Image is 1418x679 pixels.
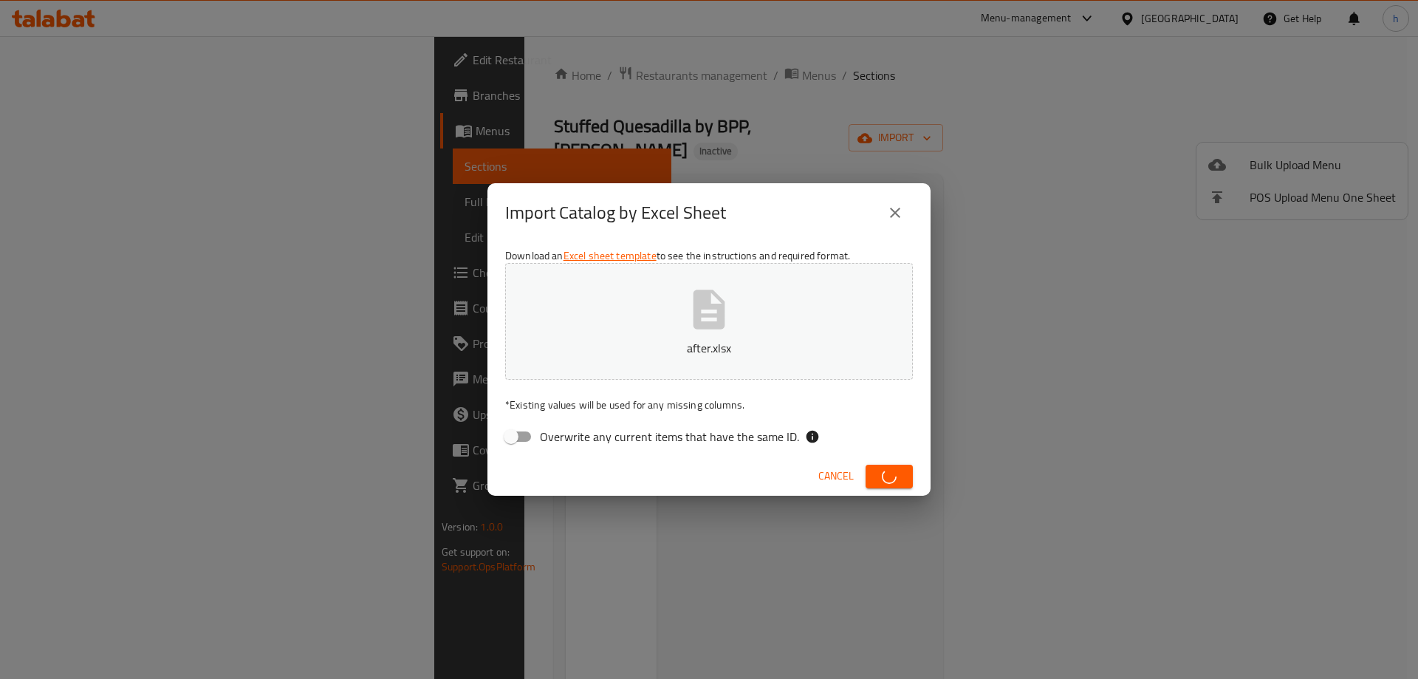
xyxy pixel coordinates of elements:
span: Cancel [818,467,854,485]
button: Cancel [812,463,860,490]
svg: If the overwrite option isn't selected, then the items that match an existing ID will be ignored ... [805,429,820,444]
div: Download an to see the instructions and required format. [487,242,931,457]
h2: Import Catalog by Excel Sheet [505,201,726,225]
button: close [877,195,913,231]
button: after.xlsx [505,263,913,380]
p: after.xlsx [528,339,890,357]
span: Overwrite any current items that have the same ID. [540,428,799,446]
a: Excel sheet template [564,246,657,265]
p: Existing values will be used for any missing columns. [505,397,913,412]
